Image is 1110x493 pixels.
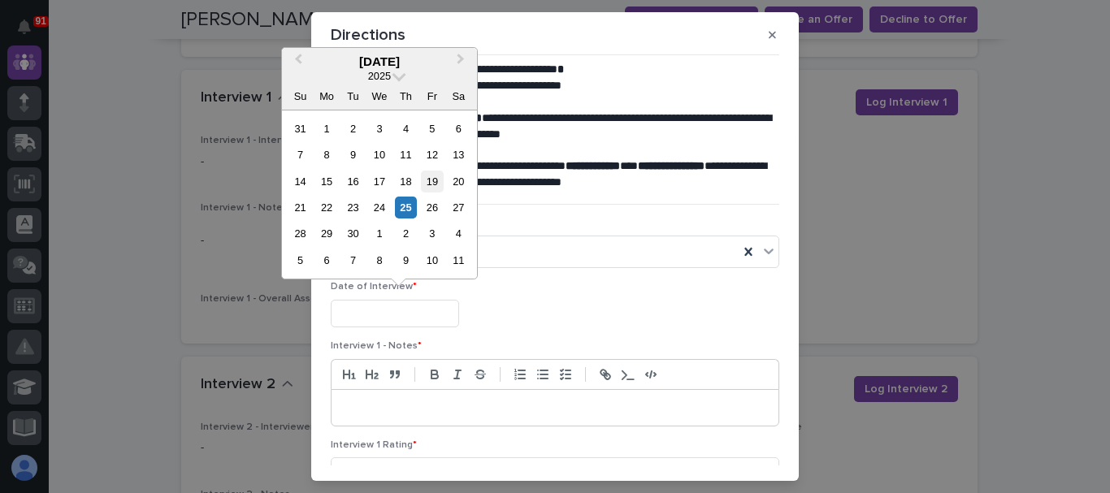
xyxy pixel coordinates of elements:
div: Choose Wednesday, October 8th, 2025 [368,249,390,271]
div: Choose Thursday, September 11th, 2025 [395,144,417,166]
span: 2025 [368,70,391,82]
div: Sa [448,85,470,107]
div: Choose Sunday, September 14th, 2025 [289,171,311,192]
div: Choose Saturday, September 20th, 2025 [448,171,470,192]
div: Choose Saturday, September 6th, 2025 [448,118,470,140]
div: Choose Thursday, September 4th, 2025 [395,118,417,140]
div: Choose Monday, September 15th, 2025 [315,171,337,192]
div: Choose Sunday, September 21st, 2025 [289,197,311,218]
div: Choose Thursday, September 18th, 2025 [395,171,417,192]
div: Choose Monday, September 22nd, 2025 [315,197,337,218]
div: Choose Wednesday, September 10th, 2025 [368,144,390,166]
div: Mo [315,85,337,107]
div: Choose Thursday, October 2nd, 2025 [395,223,417,244]
div: Choose Friday, September 12th, 2025 [421,144,443,166]
span: Interview 1 - Notes [331,341,422,351]
div: Th [395,85,417,107]
div: [DATE] [282,54,477,69]
div: Choose Saturday, September 27th, 2025 [448,197,470,218]
button: Previous Month [284,50,310,76]
div: Choose Sunday, September 28th, 2025 [289,223,311,244]
div: Choose Monday, September 29th, 2025 [315,223,337,244]
div: Choose Wednesday, September 17th, 2025 [368,171,390,192]
div: Choose Saturday, October 11th, 2025 [448,249,470,271]
div: Choose Thursday, September 25th, 2025 [395,197,417,218]
div: Choose Friday, October 10th, 2025 [421,249,443,271]
div: Choose Tuesday, September 16th, 2025 [342,171,364,192]
div: Fr [421,85,443,107]
div: Choose Saturday, September 13th, 2025 [448,144,470,166]
div: Choose Sunday, September 7th, 2025 [289,144,311,166]
div: Choose Monday, September 1st, 2025 [315,118,337,140]
div: Choose Tuesday, September 30th, 2025 [342,223,364,244]
div: Choose Monday, September 8th, 2025 [315,144,337,166]
div: Choose Friday, September 26th, 2025 [421,197,443,218]
div: Su [289,85,311,107]
button: Next Month [449,50,475,76]
div: month 2025-09 [287,115,471,274]
div: Choose Friday, September 19th, 2025 [421,171,443,192]
div: Choose Saturday, October 4th, 2025 [448,223,470,244]
div: Choose Monday, October 6th, 2025 [315,249,337,271]
div: Choose Tuesday, September 2nd, 2025 [342,118,364,140]
div: Tu [342,85,364,107]
div: Choose Wednesday, October 1st, 2025 [368,223,390,244]
span: Interview 1 Rating [331,440,417,450]
div: We [368,85,390,107]
div: Choose Wednesday, September 24th, 2025 [368,197,390,218]
div: Choose Tuesday, September 9th, 2025 [342,144,364,166]
div: Choose Tuesday, September 23rd, 2025 [342,197,364,218]
div: Choose Sunday, October 5th, 2025 [289,249,311,271]
div: Choose Wednesday, September 3rd, 2025 [368,118,390,140]
p: Directions [331,25,405,45]
div: Select... [338,465,379,482]
div: Choose Sunday, August 31st, 2025 [289,118,311,140]
div: Choose Thursday, October 9th, 2025 [395,249,417,271]
div: Choose Tuesday, October 7th, 2025 [342,249,364,271]
div: Choose Friday, October 3rd, 2025 [421,223,443,244]
div: Choose Friday, September 5th, 2025 [421,118,443,140]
